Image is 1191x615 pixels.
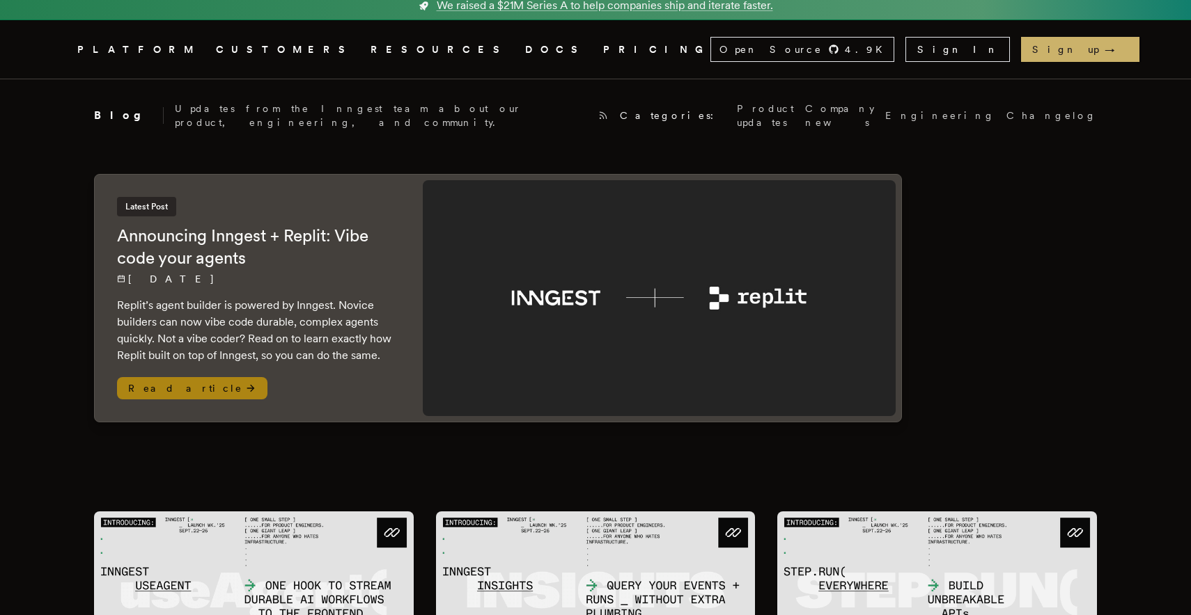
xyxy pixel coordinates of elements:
[845,42,891,56] span: 4.9 K
[805,102,874,129] a: Company news
[117,225,395,269] h2: Announcing Inngest + Replit: Vibe code your agents
[1105,42,1128,56] span: →
[423,180,896,416] img: Featured image for Announcing Inngest + Replit: Vibe code your agents blog post
[175,102,586,129] p: Updates from the Inngest team about our product, engineering, and community.
[117,272,395,286] p: [DATE]
[117,297,395,364] p: Replit’s agent builder is powered by Inngest. Novice builders can now vibe code durable, complex ...
[117,377,267,399] span: Read article
[885,109,995,122] a: Engineering
[77,41,199,58] button: PLATFORM
[38,20,1153,79] nav: Global
[525,41,586,58] a: DOCS
[603,41,710,58] a: PRICING
[905,37,1010,62] a: Sign In
[1021,37,1139,62] a: Sign up
[216,41,354,58] a: CUSTOMERS
[737,102,794,129] a: Product updates
[620,109,726,122] span: Categories:
[371,41,508,58] button: RESOURCES
[117,197,176,216] span: Latest Post
[1006,109,1097,122] a: Changelog
[94,174,902,422] a: Latest PostAnnouncing Inngest + Replit: Vibe code your agents[DATE] Replit’s agent builder is pow...
[719,42,823,56] span: Open Source
[94,107,164,124] h2: Blog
